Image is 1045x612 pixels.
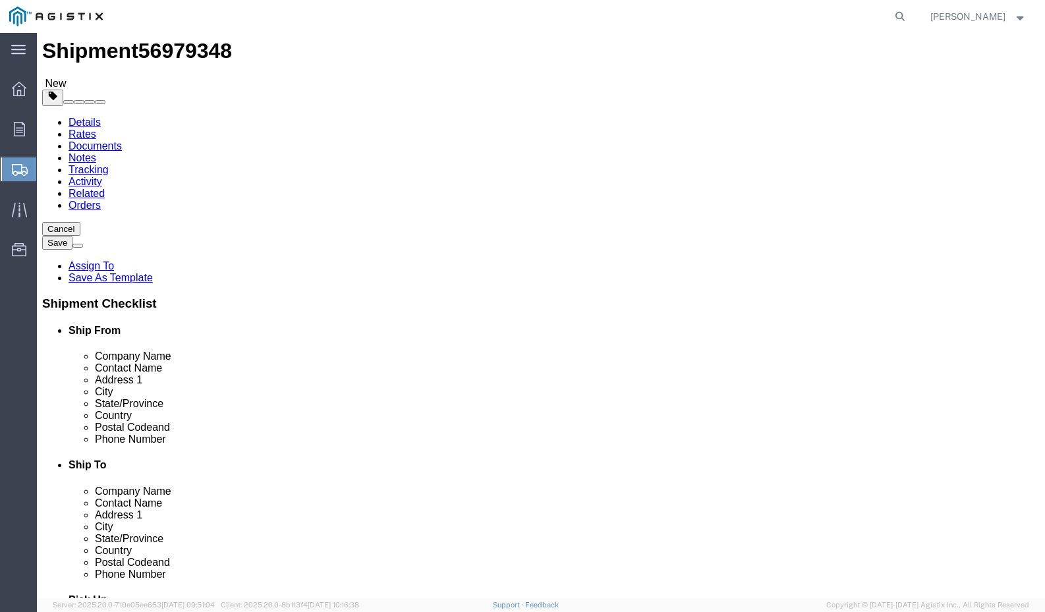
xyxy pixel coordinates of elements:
[308,601,359,609] span: [DATE] 10:16:38
[525,601,559,609] a: Feedback
[826,599,1029,611] span: Copyright © [DATE]-[DATE] Agistix Inc., All Rights Reserved
[53,601,215,609] span: Server: 2025.20.0-710e05ee653
[493,601,526,609] a: Support
[930,9,1005,24] span: Nicole Wilson
[930,9,1027,24] button: [PERSON_NAME]
[161,601,215,609] span: [DATE] 09:51:04
[221,601,359,609] span: Client: 2025.20.0-8b113f4
[37,33,1045,598] iframe: FS Legacy Container
[9,7,103,26] img: logo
